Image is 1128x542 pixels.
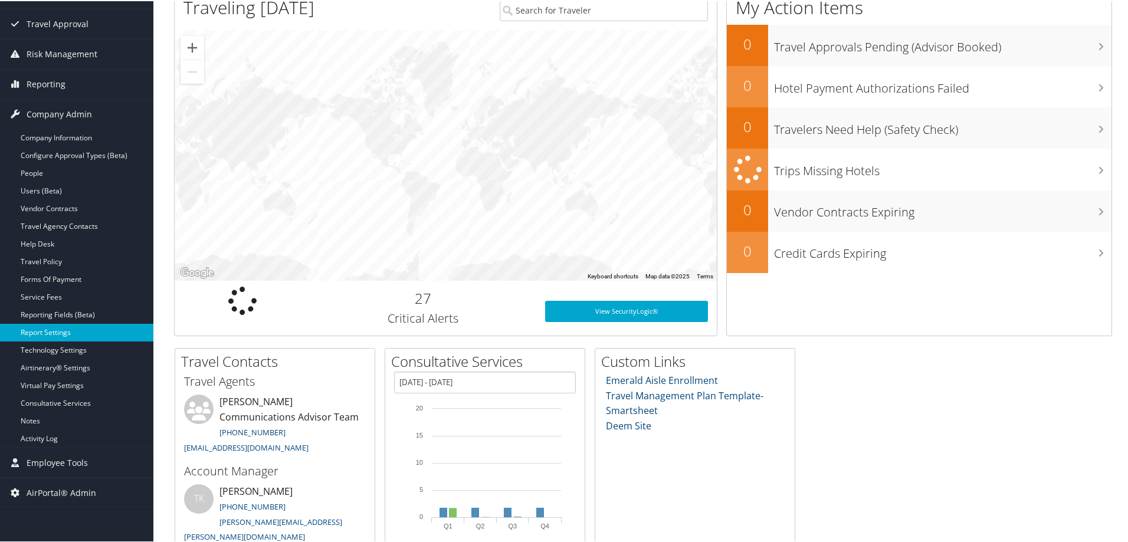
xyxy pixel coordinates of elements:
span: Reporting [27,68,65,98]
button: Zoom in [181,35,204,58]
a: 0Travel Approvals Pending (Advisor Booked) [727,24,1111,65]
h2: 0 [727,74,768,94]
h3: Trips Missing Hotels [774,156,1111,178]
text: Q2 [476,521,485,528]
a: Deem Site [606,418,651,431]
h2: Travel Contacts [181,350,375,370]
a: Emerald Aisle Enrollment [606,373,718,386]
h2: 0 [727,240,768,260]
h2: 0 [727,33,768,53]
div: TK [184,483,214,513]
a: Terms (opens in new tab) [697,272,713,278]
tspan: 0 [419,512,423,519]
text: Q1 [444,521,452,528]
span: Company Admin [27,98,92,128]
a: View SecurityLogic® [545,300,708,321]
span: AirPortal® Admin [27,477,96,507]
a: Travel Management Plan Template- Smartsheet [606,388,763,416]
h2: 0 [727,116,768,136]
h3: Critical Alerts [319,309,527,326]
a: [PHONE_NUMBER] [219,426,286,436]
li: [PERSON_NAME] Communications Advisor Team [178,393,372,456]
h3: Account Manager [184,462,366,478]
a: Trips Missing Hotels [727,147,1111,189]
a: [PHONE_NUMBER] [219,500,286,511]
a: [PERSON_NAME][EMAIL_ADDRESS][PERSON_NAME][DOMAIN_NAME] [184,515,342,541]
span: Travel Approval [27,8,88,38]
h3: Vendor Contracts Expiring [774,197,1111,219]
h3: Credit Cards Expiring [774,238,1111,261]
img: Google [178,264,217,280]
a: 0Hotel Payment Authorizations Failed [727,65,1111,106]
tspan: 10 [416,458,423,465]
span: Employee Tools [27,447,88,477]
h3: Travel Approvals Pending (Advisor Booked) [774,32,1111,54]
button: Zoom out [181,59,204,83]
h3: Hotel Payment Authorizations Failed [774,73,1111,96]
h2: Custom Links [601,350,795,370]
h3: Travel Agents [184,372,366,389]
a: 0Vendor Contracts Expiring [727,189,1111,231]
span: Risk Management [27,38,97,68]
a: [EMAIL_ADDRESS][DOMAIN_NAME] [184,441,309,452]
tspan: 5 [419,485,423,492]
a: 0Credit Cards Expiring [727,231,1111,272]
tspan: 20 [416,403,423,410]
text: Q3 [509,521,517,528]
h3: Travelers Need Help (Safety Check) [774,114,1111,137]
a: 0Travelers Need Help (Safety Check) [727,106,1111,147]
a: Open this area in Google Maps (opens a new window) [178,264,217,280]
h2: 0 [727,199,768,219]
h2: 27 [319,287,527,307]
tspan: 15 [416,431,423,438]
button: Keyboard shortcuts [588,271,638,280]
span: Map data ©2025 [645,272,690,278]
text: Q4 [540,521,549,528]
h2: Consultative Services [391,350,585,370]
